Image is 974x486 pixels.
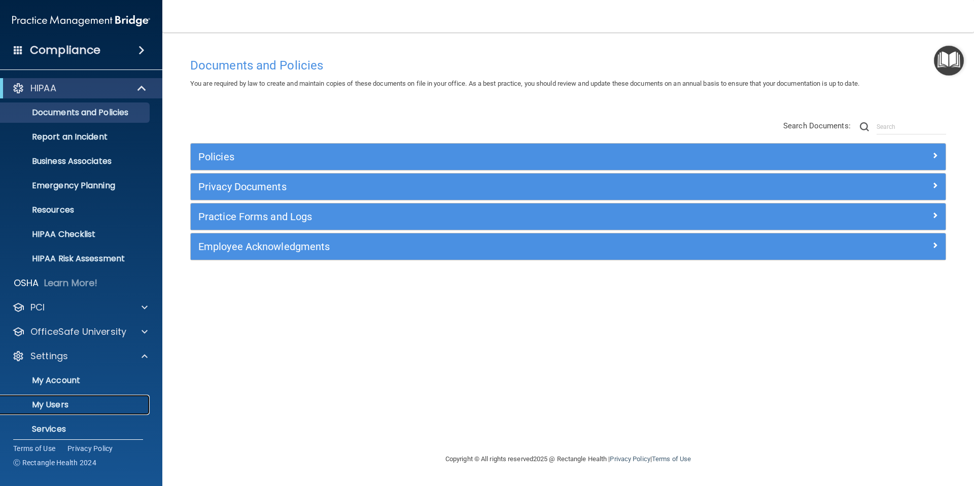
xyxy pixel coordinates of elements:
p: HIPAA Risk Assessment [7,254,145,264]
p: Resources [7,205,145,215]
p: Learn More! [44,277,98,289]
h4: Documents and Policies [190,59,946,72]
a: Privacy Policy [67,443,113,454]
a: Employee Acknowledgments [198,238,938,255]
p: Settings [30,350,68,362]
p: Documents and Policies [7,108,145,118]
h5: Practice Forms and Logs [198,211,749,222]
p: Report an Incident [7,132,145,142]
a: Policies [198,149,938,165]
img: PMB logo [12,11,150,31]
span: You are required by law to create and maintain copies of these documents on file in your office. ... [190,80,859,87]
h4: Compliance [30,43,100,57]
a: OfficeSafe University [12,326,148,338]
p: OSHA [14,277,39,289]
p: Business Associates [7,156,145,166]
a: HIPAA [12,82,147,94]
p: Emergency Planning [7,181,145,191]
a: Settings [12,350,148,362]
p: PCI [30,301,45,314]
h5: Policies [198,151,749,162]
a: Terms of Use [652,455,691,463]
a: PCI [12,301,148,314]
input: Search [877,119,946,134]
img: ic-search.3b580494.png [860,122,869,131]
a: Practice Forms and Logs [198,209,938,225]
h5: Employee Acknowledgments [198,241,749,252]
a: Privacy Policy [610,455,650,463]
p: HIPAA [30,82,56,94]
a: Privacy Documents [198,179,938,195]
h5: Privacy Documents [198,181,749,192]
a: Terms of Use [13,443,55,454]
span: Search Documents: [783,121,851,130]
p: HIPAA Checklist [7,229,145,239]
p: Services [7,424,145,434]
button: Open Resource Center [934,46,964,76]
p: My Users [7,400,145,410]
span: Ⓒ Rectangle Health 2024 [13,458,96,468]
p: OfficeSafe University [30,326,126,338]
p: My Account [7,375,145,386]
div: Copyright © All rights reserved 2025 @ Rectangle Health | | [383,443,753,475]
